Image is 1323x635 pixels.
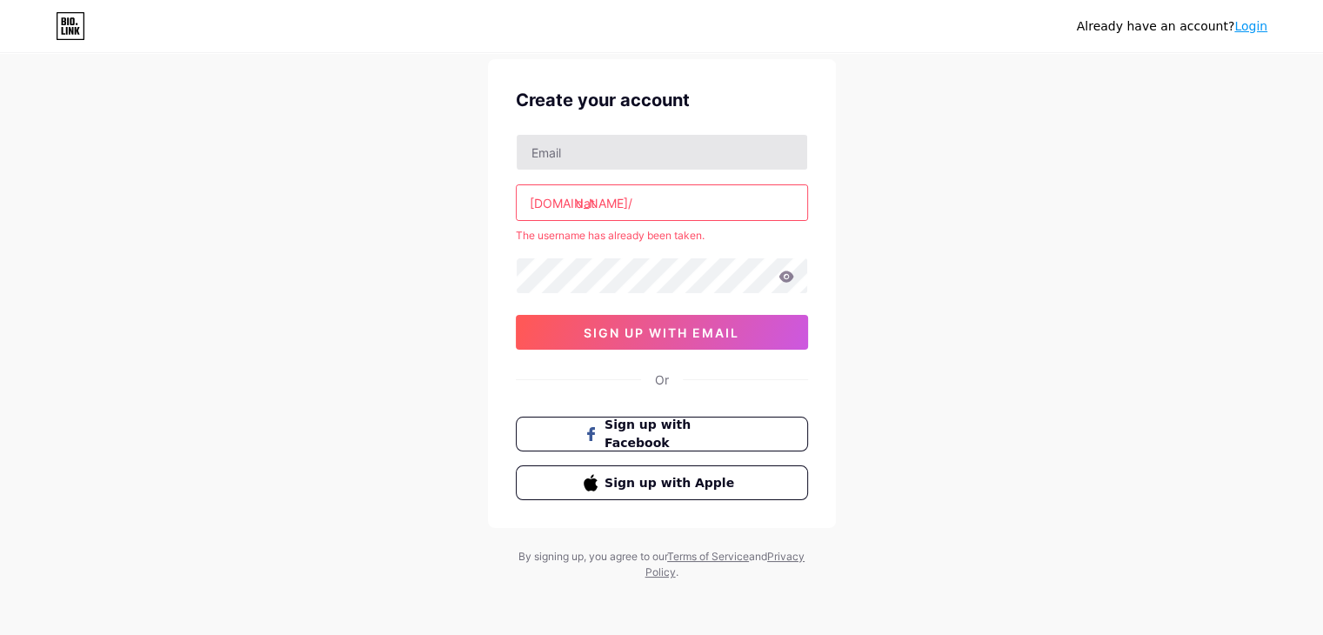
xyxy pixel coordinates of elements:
[516,315,808,350] button: sign up with email
[584,325,739,340] span: sign up with email
[516,87,808,113] div: Create your account
[655,371,669,389] div: Or
[605,416,739,452] span: Sign up with Facebook
[530,194,632,212] div: [DOMAIN_NAME]/
[1077,17,1267,36] div: Already have an account?
[514,549,810,580] div: By signing up, you agree to our and .
[517,135,807,170] input: Email
[605,474,739,492] span: Sign up with Apple
[516,228,808,244] div: The username has already been taken.
[1234,19,1267,33] a: Login
[667,550,749,563] a: Terms of Service
[516,417,808,451] button: Sign up with Facebook
[516,465,808,500] button: Sign up with Apple
[517,185,807,220] input: username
